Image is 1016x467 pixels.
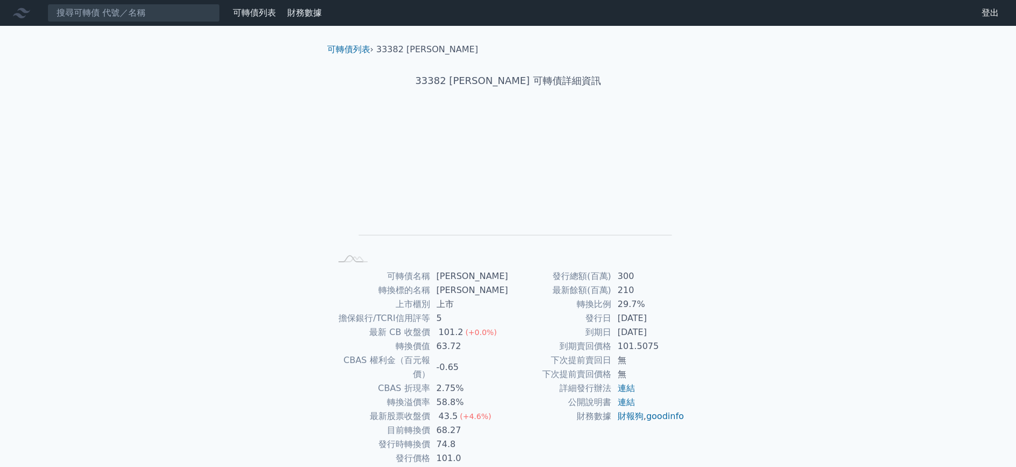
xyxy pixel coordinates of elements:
[430,297,508,311] td: 上市
[618,383,635,393] a: 連結
[331,381,430,395] td: CBAS 折現率
[508,367,611,381] td: 下次提前賣回價格
[437,325,466,339] div: 101.2
[331,451,430,465] td: 發行價格
[508,283,611,297] td: 最新餘額(百萬)
[319,73,698,88] h1: 33382 [PERSON_NAME] 可轉債詳細資訊
[331,325,430,339] td: 最新 CB 收盤價
[646,411,684,421] a: goodinfo
[430,381,508,395] td: 2.75%
[508,339,611,353] td: 到期賣回價格
[611,367,685,381] td: 無
[327,44,370,54] a: 可轉債列表
[233,8,276,18] a: 可轉債列表
[430,269,508,283] td: [PERSON_NAME]
[327,43,374,56] li: ›
[618,411,644,421] a: 財報狗
[618,397,635,407] a: 連結
[430,451,508,465] td: 101.0
[508,409,611,423] td: 財務數據
[430,353,508,381] td: -0.65
[331,269,430,283] td: 可轉債名稱
[430,395,508,409] td: 58.8%
[331,339,430,353] td: 轉換價值
[47,4,220,22] input: 搜尋可轉債 代號／名稱
[508,297,611,311] td: 轉換比例
[430,311,508,325] td: 5
[331,353,430,381] td: CBAS 權利金（百元報價）
[331,395,430,409] td: 轉換溢價率
[611,311,685,325] td: [DATE]
[430,339,508,353] td: 63.72
[611,283,685,297] td: 210
[508,353,611,367] td: 下次提前賣回日
[349,122,672,251] g: Chart
[465,328,496,337] span: (+0.0%)
[331,409,430,423] td: 最新股票收盤價
[508,381,611,395] td: 詳細發行辦法
[508,311,611,325] td: 發行日
[331,423,430,437] td: 目前轉換價
[376,43,478,56] li: 33382 [PERSON_NAME]
[611,269,685,283] td: 300
[508,395,611,409] td: 公開說明書
[437,409,460,423] div: 43.5
[331,437,430,451] td: 發行時轉換價
[460,412,491,421] span: (+4.6%)
[508,325,611,339] td: 到期日
[611,297,685,311] td: 29.7%
[331,283,430,297] td: 轉換標的名稱
[430,283,508,297] td: [PERSON_NAME]
[611,339,685,353] td: 101.5075
[331,297,430,311] td: 上市櫃別
[331,311,430,325] td: 擔保銀行/TCRI信用評等
[611,353,685,367] td: 無
[430,437,508,451] td: 74.8
[611,409,685,423] td: ,
[611,325,685,339] td: [DATE]
[430,423,508,437] td: 68.27
[508,269,611,283] td: 發行總額(百萬)
[973,4,1007,22] a: 登出
[287,8,322,18] a: 財務數據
